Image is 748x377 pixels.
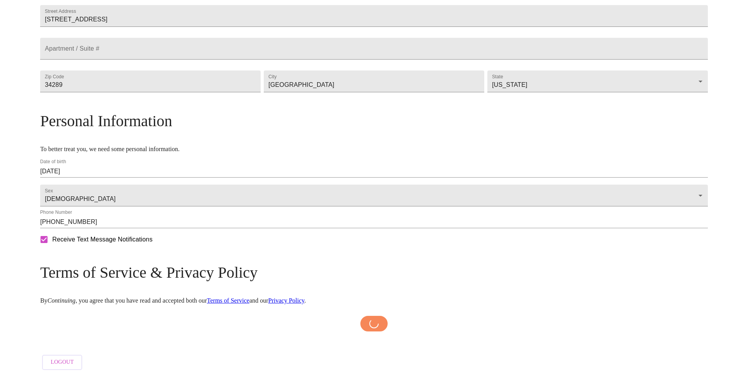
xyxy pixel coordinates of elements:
div: [DEMOGRAPHIC_DATA] [40,185,708,206]
h3: Terms of Service & Privacy Policy [40,263,708,282]
span: Receive Text Message Notifications [52,235,152,244]
label: Phone Number [40,210,72,215]
p: To better treat you, we need some personal information. [40,146,708,153]
p: By , you agree that you have read and accepted both our and our . [40,297,708,304]
em: Continuing [48,297,76,304]
div: [US_STATE] [487,70,708,92]
button: Logout [42,355,82,370]
span: Logout [51,358,74,367]
h3: Personal Information [40,112,708,130]
label: Date of birth [40,160,66,164]
a: Terms of Service [207,297,249,304]
a: Privacy Policy [268,297,305,304]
